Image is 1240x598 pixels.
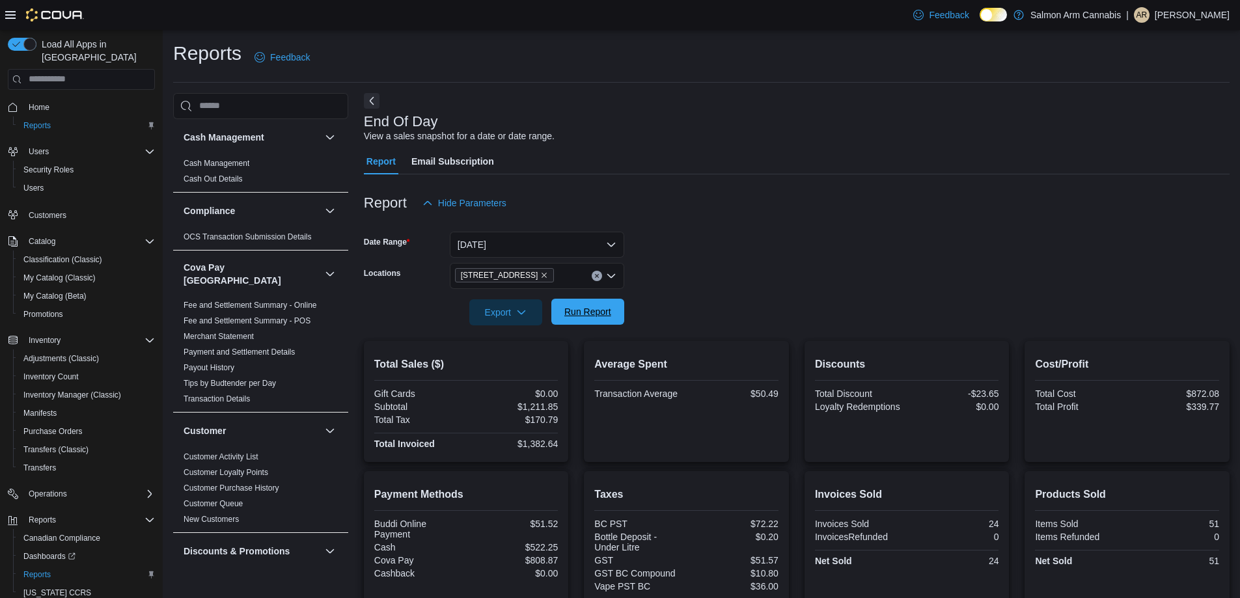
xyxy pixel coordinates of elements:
span: Operations [29,489,67,499]
button: Classification (Classic) [13,251,160,269]
div: $0.00 [909,401,999,412]
span: Run Report [564,305,611,318]
h3: Compliance [184,204,235,217]
span: Classification (Classic) [23,254,102,265]
a: Purchase Orders [18,424,88,439]
button: Remove 111 Lakeshore Dr. NE from selection in this group [540,271,548,279]
span: Dashboards [23,551,76,562]
span: Purchase Orders [18,424,155,439]
div: GST BC Compound [594,568,683,578]
a: Fee and Settlement Summary - POS [184,316,310,325]
span: [STREET_ADDRESS] [461,269,538,282]
div: Total Profit [1035,401,1124,412]
button: Security Roles [13,161,160,179]
div: 51 [1130,556,1219,566]
div: 51 [1130,519,1219,529]
a: Home [23,100,55,115]
h3: Discounts & Promotions [184,545,290,558]
div: $339.77 [1130,401,1219,412]
div: Buddi Online Payment [374,519,463,539]
span: Reports [23,120,51,131]
div: GST [594,555,683,565]
div: $51.52 [469,519,558,529]
button: Manifests [13,404,160,422]
span: Feedback [270,51,310,64]
label: Locations [364,268,401,279]
button: Transfers (Classic) [13,441,160,459]
a: Security Roles [18,162,79,178]
span: Users [29,146,49,157]
h3: Report [364,195,407,211]
a: Inventory Manager (Classic) [18,387,126,403]
a: Dashboards [13,547,160,565]
span: Reports [23,569,51,580]
div: Customer [173,449,348,532]
button: Export [469,299,542,325]
div: Cash [374,542,463,552]
span: Feedback [929,8,969,21]
span: Promotions [23,309,63,319]
span: Load All Apps in [GEOGRAPHIC_DATA] [36,38,155,64]
p: [PERSON_NAME] [1155,7,1230,23]
span: Catalog [23,234,155,249]
div: 0 [909,532,999,542]
div: 24 [909,556,999,566]
div: Total Tax [374,415,463,425]
h3: Customer [184,424,226,437]
button: Purchase Orders [13,422,160,441]
span: Reports [18,118,155,133]
button: Users [23,144,54,159]
span: My Catalog (Classic) [23,273,96,283]
span: My Catalog (Beta) [23,291,87,301]
label: Date Range [364,237,410,247]
span: Transfers [18,460,155,476]
div: 24 [909,519,999,529]
span: Users [18,180,155,196]
a: New Customers [184,515,239,524]
a: Cash Management [184,159,249,168]
a: Users [18,180,49,196]
a: Cash Out Details [184,174,243,183]
strong: Net Sold [815,556,852,566]
span: Transfers (Classic) [23,444,89,455]
button: Cash Management [322,129,338,145]
h3: Cash Management [184,131,264,144]
div: 0 [1130,532,1219,542]
span: AR [1137,7,1148,23]
span: Customer Purchase History [184,483,279,493]
button: Reports [13,565,160,584]
button: Cova Pay [GEOGRAPHIC_DATA] [322,266,338,282]
span: Payout History [184,362,234,373]
span: Cash Management [184,158,249,169]
h2: Products Sold [1035,487,1219,502]
span: [US_STATE] CCRS [23,588,91,598]
button: Clear input [592,271,602,281]
div: Cova Pay [374,555,463,565]
div: Compliance [173,229,348,250]
div: $1,382.64 [469,439,558,449]
div: Items Sold [1035,519,1124,529]
strong: Net Sold [1035,556,1072,566]
button: Users [3,143,160,161]
span: Export [477,299,534,325]
a: Canadian Compliance [18,530,105,546]
button: Reports [13,116,160,135]
button: [DATE] [450,232,624,258]
span: New Customers [184,514,239,524]
a: My Catalog (Beta) [18,288,92,304]
span: Customer Loyalty Points [184,467,268,478]
span: Inventory [29,335,61,346]
button: Inventory [3,331,160,349]
h3: Cova Pay [GEOGRAPHIC_DATA] [184,261,320,287]
div: Ariel Richards [1134,7,1150,23]
h1: Reports [173,40,241,66]
div: $0.20 [689,532,778,542]
span: Fee and Settlement Summary - Online [184,300,317,310]
span: Customer Activity List [184,452,258,462]
span: Fee and Settlement Summary - POS [184,316,310,326]
span: Payment and Settlement Details [184,347,295,357]
span: Security Roles [23,165,74,175]
h2: Payment Methods [374,487,558,502]
button: My Catalog (Beta) [13,287,160,305]
span: Inventory Count [18,369,155,385]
